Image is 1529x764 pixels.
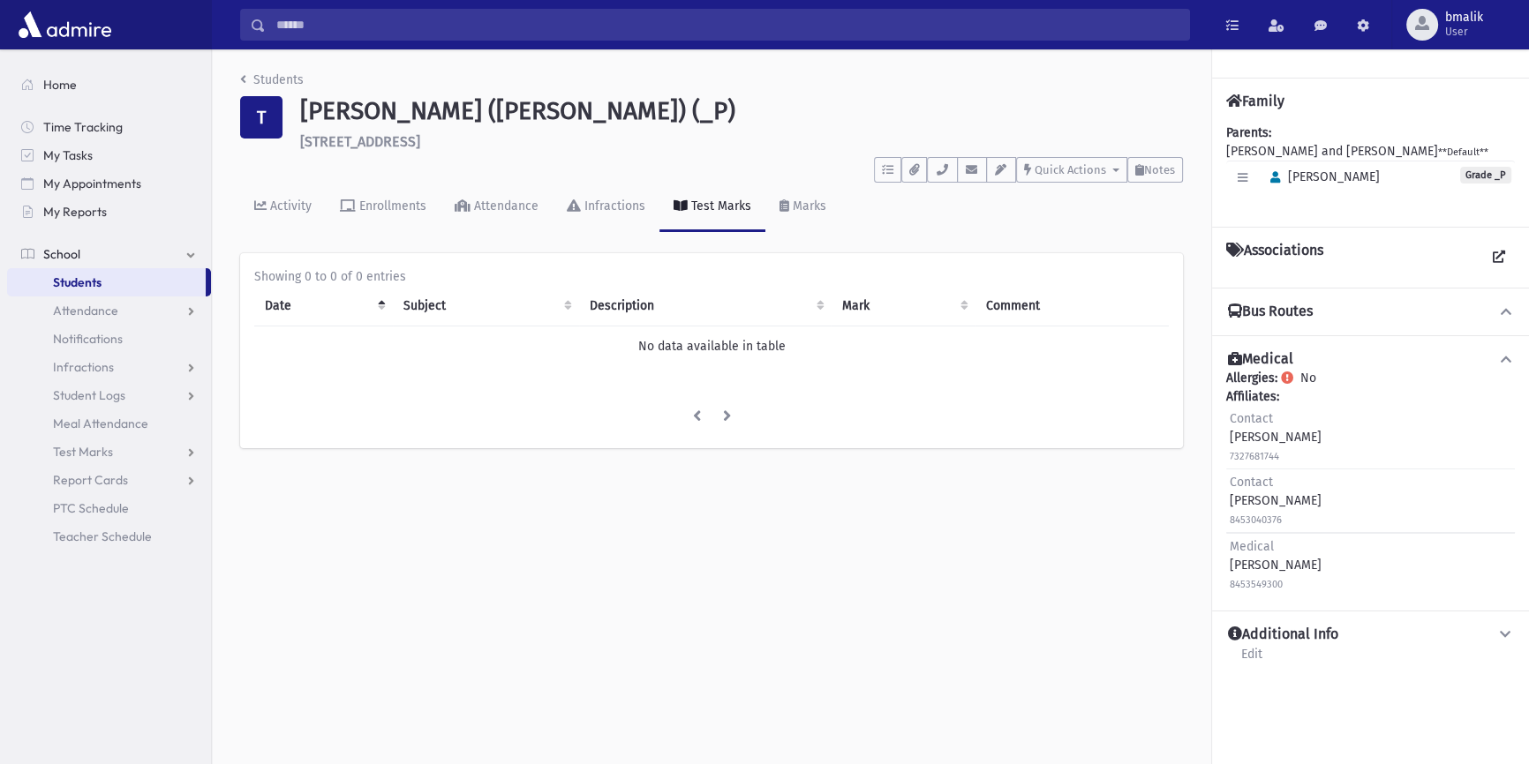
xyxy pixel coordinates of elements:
div: No [1226,369,1515,596]
a: My Reports [7,198,211,226]
span: Meal Attendance [53,416,148,431]
span: Attendance [53,303,118,318]
th: Subject: activate to sort column ascending [393,286,579,326]
button: Bus Routes [1226,303,1515,321]
div: [PERSON_NAME] [1230,473,1322,528]
a: Time Tracking [7,113,211,141]
input: Search [266,9,1189,41]
th: Date: activate to sort column descending [254,286,393,326]
span: School [43,246,80,262]
div: Test Marks [688,198,751,213]
a: School [7,240,211,268]
div: [PERSON_NAME] and [PERSON_NAME] [1226,124,1515,213]
a: PTC Schedule [7,494,211,522]
a: Infractions [553,183,659,232]
a: Teacher Schedule [7,522,211,551]
button: Notes [1127,157,1183,183]
img: AdmirePro [14,7,116,42]
div: Infractions [581,198,645,213]
h4: Associations [1226,242,1323,273]
span: Notifications [53,331,123,347]
h1: [PERSON_NAME] ([PERSON_NAME]) (_P) [300,96,1183,126]
div: Marks [789,198,826,213]
small: 8453549300 [1230,579,1283,590]
small: 7327681744 [1230,451,1279,462]
span: Contact [1230,475,1273,490]
h4: Bus Routes [1228,303,1313,321]
a: Marks [765,183,840,232]
span: My Reports [43,204,107,220]
nav: breadcrumb [240,71,304,96]
button: Quick Actions [1016,157,1127,183]
span: PTC Schedule [53,500,129,516]
span: Home [43,77,77,93]
h4: Additional Info [1228,625,1338,644]
span: Quick Actions [1035,163,1106,176]
span: Medical [1230,539,1274,554]
span: Contact [1230,411,1273,426]
a: Edit [1240,644,1263,676]
a: View all Associations [1483,242,1515,273]
span: Student Logs [53,387,125,403]
b: Parents: [1226,125,1271,140]
a: Infractions [7,353,211,381]
th: Description: activate to sort column ascending [579,286,832,326]
a: Test Marks [7,438,211,466]
button: Additional Info [1226,625,1515,644]
a: Enrollments [326,183,441,232]
a: Student Logs [7,381,211,409]
a: Attendance [7,296,211,325]
a: Students [240,72,304,87]
a: Students [7,268,206,296]
span: My Tasks [43,147,93,163]
h4: Medical [1228,350,1293,369]
div: Enrollments [356,198,426,213]
b: Allergies: [1226,371,1277,386]
div: Showing 0 to 0 of 0 entries [254,267,1169,286]
a: Notifications [7,325,211,353]
th: Mark : activate to sort column ascending [831,286,975,326]
th: Comment [975,286,1169,326]
span: Grade _P [1460,167,1511,184]
a: Test Marks [659,183,765,232]
span: Infractions [53,359,114,375]
span: User [1445,25,1483,39]
div: [PERSON_NAME] [1230,409,1322,465]
span: Report Cards [53,472,128,488]
div: Activity [267,198,312,213]
b: Affiliates: [1226,389,1279,404]
a: My Tasks [7,141,211,169]
a: Home [7,71,211,99]
span: bmalik [1445,11,1483,25]
a: Meal Attendance [7,409,211,438]
button: Medical [1226,350,1515,369]
small: 8453040376 [1230,514,1282,526]
span: Teacher Schedule [53,528,152,544]
h6: [STREET_ADDRESS] [300,133,1183,150]
div: T [240,96,282,139]
span: [PERSON_NAME] [1262,169,1380,184]
span: Notes [1144,163,1175,176]
a: My Appointments [7,169,211,198]
td: No data available in table [254,326,1169,366]
h4: Family [1226,93,1284,109]
span: My Appointments [43,176,141,191]
a: Attendance [441,183,553,232]
a: Report Cards [7,466,211,494]
span: Test Marks [53,444,113,460]
span: Students [53,274,102,290]
div: Attendance [471,198,539,213]
span: Time Tracking [43,119,123,135]
div: [PERSON_NAME] [1230,537,1322,593]
a: Activity [240,183,326,232]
